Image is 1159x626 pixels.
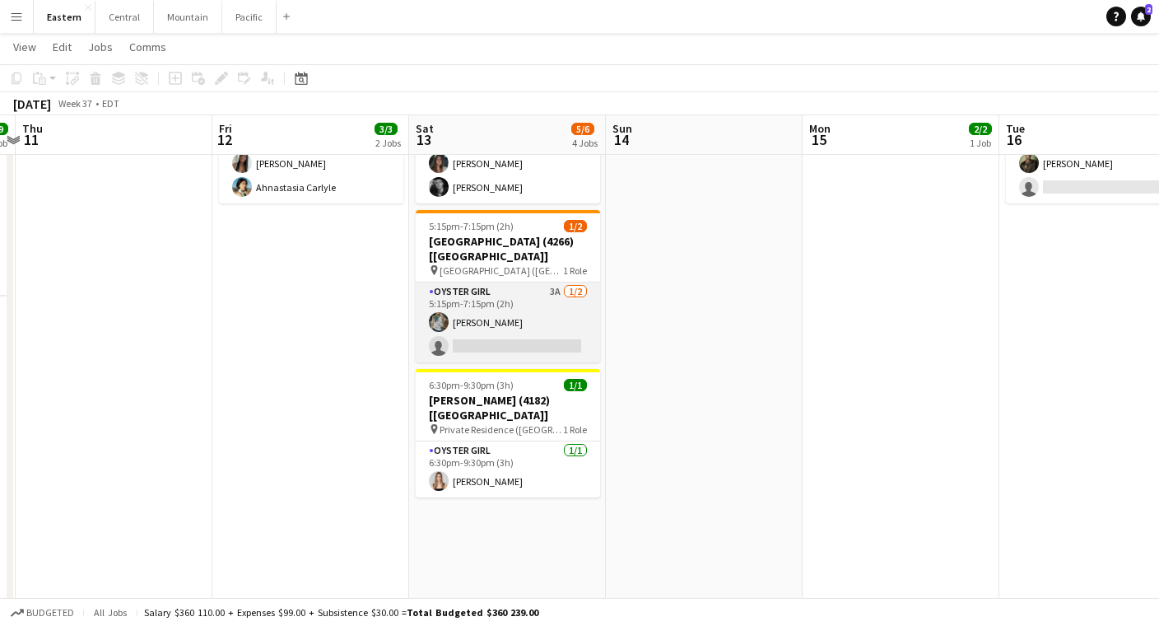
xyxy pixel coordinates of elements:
[416,210,600,362] app-job-card: 5:15pm-7:15pm (2h)1/2[GEOGRAPHIC_DATA] (4266) [[GEOGRAPHIC_DATA]] [GEOGRAPHIC_DATA] ([GEOGRAPHIC_...
[26,607,74,619] span: Budgeted
[20,130,43,149] span: 11
[46,36,78,58] a: Edit
[54,97,95,110] span: Week 37
[81,36,119,58] a: Jobs
[8,604,77,622] button: Budgeted
[429,220,514,232] span: 5:15pm-7:15pm (2h)
[809,121,831,136] span: Mon
[102,97,119,110] div: EDT
[216,130,232,149] span: 12
[563,264,587,277] span: 1 Role
[440,423,563,436] span: Private Residence ([GEOGRAPHIC_DATA], [GEOGRAPHIC_DATA])
[413,130,434,149] span: 13
[416,369,600,498] app-job-card: 6:30pm-9:30pm (3h)1/1[PERSON_NAME] (4182) [[GEOGRAPHIC_DATA]] Private Residence ([GEOGRAPHIC_DATA...
[129,40,166,54] span: Comms
[572,137,598,149] div: 4 Jobs
[1006,121,1025,136] span: Tue
[13,40,36,54] span: View
[970,137,991,149] div: 1 Job
[416,124,600,203] app-card-role: Oyster Chef2/24:30pm-5:30pm (1h)[PERSON_NAME][PERSON_NAME]
[563,423,587,436] span: 1 Role
[407,606,538,619] span: Total Budgeted $360 239.00
[571,123,594,135] span: 5/6
[375,123,398,135] span: 3/3
[807,130,831,149] span: 15
[95,1,154,33] button: Central
[91,606,130,619] span: All jobs
[564,220,587,232] span: 1/2
[219,121,232,136] span: Fri
[53,40,72,54] span: Edit
[13,96,51,112] div: [DATE]
[416,283,600,362] app-card-role: Oyster Girl3A1/25:15pm-7:15pm (2h)[PERSON_NAME]
[34,1,95,33] button: Eastern
[610,130,632,149] span: 14
[416,393,600,423] h3: [PERSON_NAME] (4182) [[GEOGRAPHIC_DATA]]
[222,1,277,33] button: Pacific
[219,124,403,203] app-card-role: Oyster Chef [DESTINATION]2/26:30pm-9:00pm (2h30m)[PERSON_NAME]Ahnastasia Carlyle
[612,121,632,136] span: Sun
[416,441,600,498] app-card-role: Oyster Girl1/16:30pm-9:30pm (3h)[PERSON_NAME]
[416,234,600,264] h3: [GEOGRAPHIC_DATA] (4266) [[GEOGRAPHIC_DATA]]
[88,40,113,54] span: Jobs
[416,121,434,136] span: Sat
[429,379,514,391] span: 6:30pm-9:30pm (3h)
[1131,7,1151,26] a: 2
[22,121,43,136] span: Thu
[7,36,43,58] a: View
[375,137,401,149] div: 2 Jobs
[1145,4,1152,15] span: 2
[969,123,992,135] span: 2/2
[564,379,587,391] span: 1/1
[123,36,173,58] a: Comms
[144,606,538,619] div: Salary $360 110.00 + Expenses $99.00 + Subsistence $30.00 =
[1003,130,1025,149] span: 16
[154,1,222,33] button: Mountain
[440,264,563,277] span: [GEOGRAPHIC_DATA] ([GEOGRAPHIC_DATA], [GEOGRAPHIC_DATA])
